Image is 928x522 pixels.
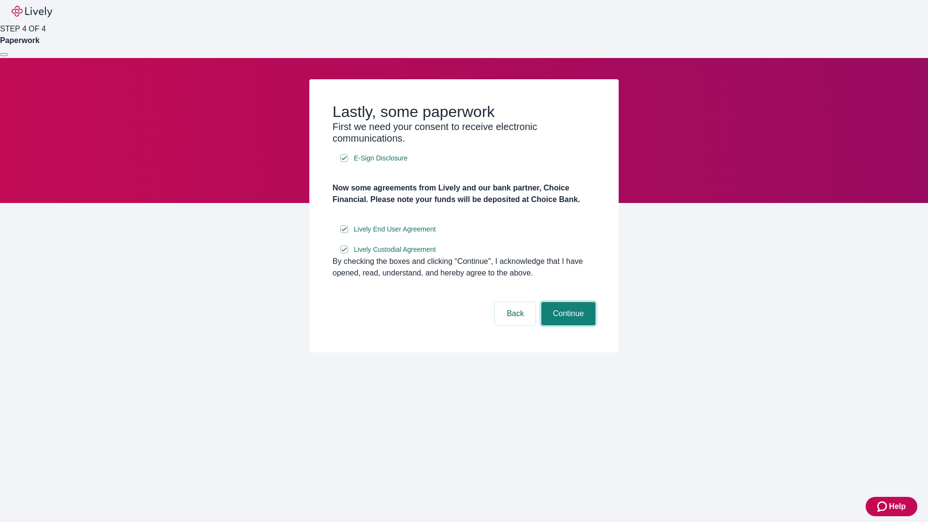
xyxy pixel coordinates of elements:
a: e-sign disclosure document [352,152,409,164]
span: Lively Custodial Agreement [354,245,436,255]
button: Zendesk support iconHelp [866,497,917,516]
span: Lively End User Agreement [354,224,436,234]
a: e-sign disclosure document [352,223,438,235]
img: Lively [12,6,52,17]
h4: Now some agreements from Lively and our bank partner, Choice Financial. Please note your funds wi... [333,182,595,205]
svg: Zendesk support icon [877,501,889,512]
h2: Lastly, some paperwork [333,102,595,121]
span: Help [889,501,906,512]
button: Back [495,302,536,325]
a: e-sign disclosure document [352,244,438,256]
span: E-Sign Disclosure [354,153,407,163]
h3: First we need your consent to receive electronic communications. [333,121,595,144]
button: Continue [541,302,595,325]
div: By checking the boxes and clicking “Continue", I acknowledge that I have opened, read, understand... [333,256,595,279]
